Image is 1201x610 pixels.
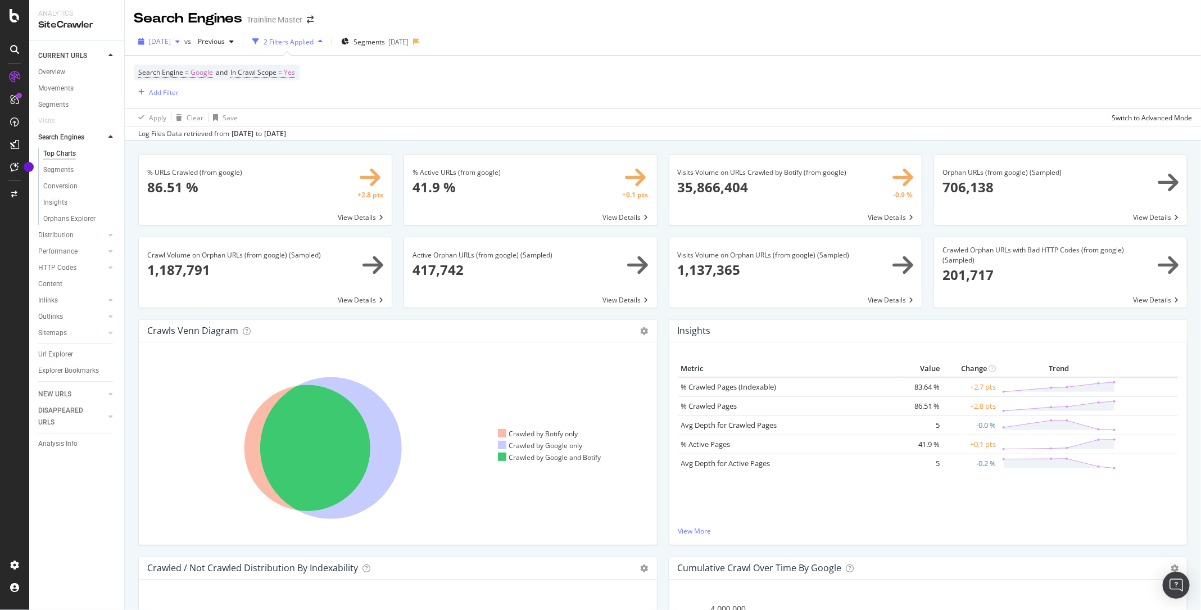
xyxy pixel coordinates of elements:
a: Visits [38,115,66,127]
td: +0.1 pts [943,435,999,454]
button: [DATE] [134,33,184,51]
div: Open Intercom Messenger [1163,572,1190,599]
button: Previous [193,33,238,51]
a: NEW URLS [38,388,105,400]
button: Switch to Advanced Mode [1107,109,1192,126]
a: HTTP Codes [38,262,105,274]
div: Performance [38,246,78,257]
td: 5 [898,415,943,435]
div: Insights [43,197,67,209]
i: Options [1171,564,1179,572]
div: Search Engines [134,9,242,28]
td: 41.9 % [898,435,943,454]
div: Save [223,113,238,123]
span: and [216,67,228,77]
button: Segments[DATE] [337,33,413,51]
div: Top Charts [43,148,76,160]
a: Content [38,278,116,290]
a: Search Engines [38,132,105,143]
span: Search Engine [138,67,183,77]
button: 2 Filters Applied [248,33,327,51]
div: DISAPPEARED URLS [38,405,95,428]
a: Performance [38,246,105,257]
i: Options [641,327,649,335]
a: Explorer Bookmarks [38,365,116,377]
div: Clear [187,113,203,123]
th: Metric [678,360,898,377]
div: Analytics [38,9,115,19]
div: Conversion [43,180,78,192]
i: Options [641,564,649,572]
a: Top Charts [43,148,116,160]
div: Log Files Data retrieved from to [138,129,286,139]
div: Movements [38,83,74,94]
a: Avg Depth for Crawled Pages [681,420,777,430]
a: Conversion [43,180,116,192]
th: Change [943,360,999,377]
div: Crawled by Google only [498,441,583,450]
h4: Crawls Venn Diagram [147,323,238,338]
a: % Active Pages [681,439,731,449]
div: Segments [38,99,69,111]
a: % Crawled Pages (Indexable) [681,382,777,392]
div: [DATE] [388,37,409,47]
div: arrow-right-arrow-left [307,16,314,24]
div: NEW URLS [38,388,71,400]
th: Value [898,360,943,377]
a: Inlinks [38,295,105,306]
div: Tooltip anchor [24,162,34,172]
td: +2.8 pts [943,396,999,415]
h4: Insights [678,323,711,338]
a: Avg Depth for Active Pages [681,458,771,468]
span: 2025 May. 18th [149,37,171,46]
div: Content [38,278,62,290]
div: Orphans Explorer [43,213,96,225]
div: Crawled by Botify only [498,429,578,439]
div: Trainline Master [247,14,302,25]
td: 5 [898,454,943,473]
a: Segments [38,99,116,111]
div: Distribution [38,229,74,241]
span: In Crawl Scope [230,67,277,77]
span: = [185,67,189,77]
div: [DATE] [232,129,253,139]
a: Analysis Info [38,438,116,450]
a: View More [678,526,1179,536]
a: Orphans Explorer [43,213,116,225]
span: Google [191,65,213,80]
div: Inlinks [38,295,58,306]
td: +2.7 pts [943,377,999,397]
td: 83.64 % [898,377,943,397]
div: 2 Filters Applied [264,37,314,47]
th: Trend [999,360,1119,377]
span: Yes [284,65,295,80]
span: Previous [193,37,225,46]
a: Movements [38,83,116,94]
td: 86.51 % [898,396,943,415]
div: Visits [38,115,55,127]
div: Explorer Bookmarks [38,365,99,377]
span: Segments [353,37,385,47]
div: Apply [149,113,166,123]
div: HTTP Codes [38,262,76,274]
span: vs [184,37,193,46]
button: Clear [171,109,203,126]
a: Distribution [38,229,105,241]
div: Switch to Advanced Mode [1112,113,1192,123]
h4: Crawled / Not Crawled Distribution By Indexability [147,561,358,576]
button: Apply [134,109,166,126]
a: % Crawled Pages [681,401,737,411]
div: [DATE] [264,129,286,139]
button: Add Filter [134,85,179,99]
div: Segments [43,164,74,176]
a: Sitemaps [38,327,105,339]
h4: Cumulative Crawl Over Time by google [678,561,842,576]
a: Url Explorer [38,349,116,360]
div: Add Filter [149,88,179,97]
div: Outlinks [38,311,63,323]
a: DISAPPEARED URLS [38,405,105,428]
div: Analysis Info [38,438,78,450]
a: Insights [43,197,116,209]
a: CURRENT URLS [38,50,105,62]
td: -0.0 % [943,415,999,435]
